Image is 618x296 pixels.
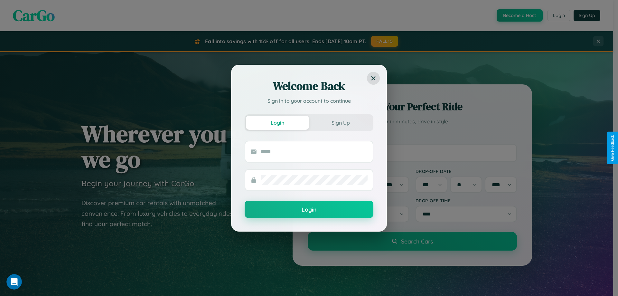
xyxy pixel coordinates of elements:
[245,201,373,218] button: Login
[610,135,615,161] div: Give Feedback
[246,116,309,130] button: Login
[309,116,372,130] button: Sign Up
[245,97,373,105] p: Sign in to your account to continue
[6,274,22,290] iframe: Intercom live chat
[245,78,373,94] h2: Welcome Back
